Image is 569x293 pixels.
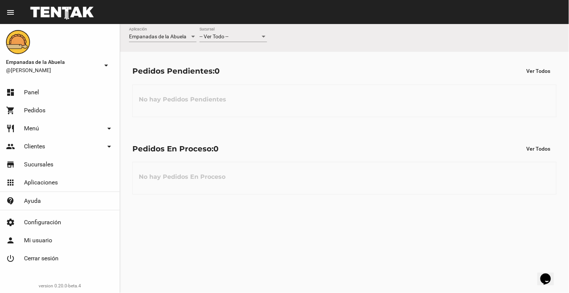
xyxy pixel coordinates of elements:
[24,161,53,168] span: Sucursales
[6,196,15,205] mat-icon: contact_support
[24,197,41,205] span: Ayuda
[6,160,15,169] mat-icon: store
[6,8,15,17] mat-icon: menu
[213,144,219,153] span: 0
[521,64,557,78] button: Ver Todos
[527,146,551,152] span: Ver Todos
[6,236,15,245] mat-icon: person
[6,106,15,115] mat-icon: shopping_cart
[527,68,551,74] span: Ver Todos
[6,254,15,263] mat-icon: power_settings_new
[6,88,15,97] mat-icon: dashboard
[24,125,39,132] span: Menú
[537,263,561,285] iframe: chat widget
[6,178,15,187] mat-icon: apps
[105,142,114,151] mat-icon: arrow_drop_down
[24,143,45,150] span: Clientes
[105,124,114,133] mat-icon: arrow_drop_down
[6,124,15,133] mat-icon: restaurant
[133,166,231,188] h3: No hay Pedidos En Proceso
[6,218,15,227] mat-icon: settings
[521,142,557,156] button: Ver Todos
[6,142,15,151] mat-icon: people
[6,282,114,290] div: version 0.20.0-beta.4
[24,89,39,96] span: Panel
[6,30,30,54] img: f0136945-ed32-4f7c-91e3-a375bc4bb2c5.png
[24,107,45,114] span: Pedidos
[200,33,228,39] span: -- Ver Todo --
[133,88,232,111] h3: No hay Pedidos Pendientes
[215,66,220,76] span: 0
[6,57,99,66] span: Empanadas de la Abuela
[129,33,186,39] span: Empanadas de la Abuela
[102,61,111,70] mat-icon: arrow_drop_down
[24,179,58,186] span: Aplicaciones
[132,143,219,155] div: Pedidos En Proceso:
[6,66,99,74] span: @[PERSON_NAME]
[24,255,59,262] span: Cerrar sesión
[132,65,220,77] div: Pedidos Pendientes:
[24,219,61,226] span: Configuración
[24,237,52,244] span: Mi usuario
